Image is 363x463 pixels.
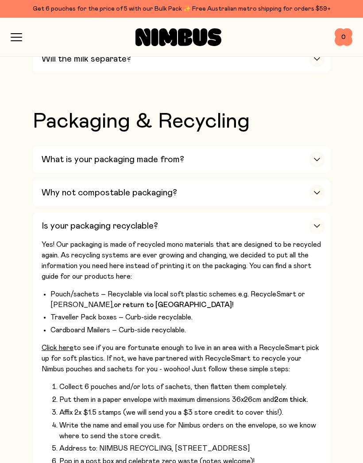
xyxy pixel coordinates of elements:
li: Collect 6 pouches and/or lots of sachets, then flatten them completely. [59,381,325,392]
h3: What is your packaging made from? [42,154,184,165]
li: Pouch/sachets – Recyclable via local soft plastic schemes e.g. RecycleSmart or [PERSON_NAME], [50,289,325,310]
h3: Why not compostable packaging? [42,187,177,198]
p: to see if you are fortunate enough to live in an area with a RecycleSmart pick up for soft plasti... [42,342,325,374]
div: Get 6 pouches for the price of 5 with our Bulk Pack ✨ Free Australian metro shipping for orders $59+ [11,4,352,14]
li: Put them in a paper envelope with maximum dimensions 36x26cm and [59,394,325,405]
button: Why not compostable packaging? [33,179,330,206]
h3: Is your packaging recyclable? [42,221,158,231]
a: Click here [42,344,73,351]
button: What is your packaging made from? [33,146,330,173]
h3: Will the milk separate? [42,54,131,64]
li: Write the name and email you use for Nimbus orders on the envelope, so we know where to send the ... [59,420,325,441]
li: Address to: NIMBUS RECYCLING, [STREET_ADDRESS] [59,443,325,454]
li: Traveller Pack boxes – Curb-side recyclable. [50,312,325,323]
li: Affix 2x $1.5 stamps (we will send you a $3 store credit to cover this!). [59,407,325,418]
strong: 2cm thick. [274,396,308,403]
li: Cardboard Mailers – Curb-side recyclable. [50,325,325,335]
h2: Packaging & Recycling [33,111,330,132]
button: 0 [335,28,352,46]
button: Will the milk separate? [33,46,330,72]
strong: or return to [GEOGRAPHIC_DATA]! [114,301,234,308]
p: Yes! Our packaging is made of recycled mono materials that are designed to be recycled again. As ... [42,239,325,282]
